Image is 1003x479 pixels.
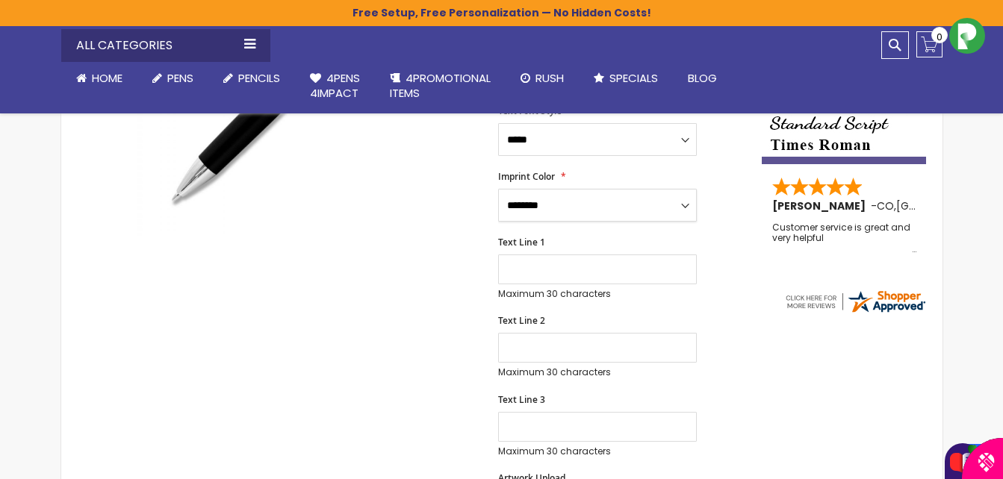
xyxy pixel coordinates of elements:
a: 4Pens4impact [295,62,375,110]
p: Maximum 30 characters [498,445,697,457]
span: Pens [167,70,193,86]
a: 4pens.com certificate URL [783,305,927,318]
div: Customer service is great and very helpful [772,222,917,254]
img: 4pens.com widget logo [783,288,927,315]
span: Pencils [238,70,280,86]
span: Blog [688,70,717,86]
p: Maximum 30 characters [498,366,697,378]
span: Home [92,70,122,86]
a: Pencils [208,62,295,95]
span: Rush [535,70,564,86]
span: Text Line 1 [498,236,545,248]
span: Specials [609,70,658,86]
span: Text Line 2 [498,314,545,327]
a: Rush [506,62,579,95]
span: 4Pens 4impact [310,70,360,101]
a: Home [61,62,137,95]
span: [PERSON_NAME] [772,198,871,213]
div: All Categories [61,29,270,62]
p: Maximum 30 characters [498,288,697,300]
a: Specials [579,62,673,95]
span: 4PROMOTIONAL ITEMS [390,70,491,101]
a: Pens [137,62,208,95]
a: 0 [916,31,943,57]
span: CO [877,198,894,213]
a: 4PROMOTIONALITEMS [375,62,506,110]
span: Text Font Style [498,104,562,117]
span: 0 [937,30,943,44]
span: Imprint Color [498,170,555,183]
a: Blog [673,62,732,95]
span: Text Line 3 [498,393,545,406]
